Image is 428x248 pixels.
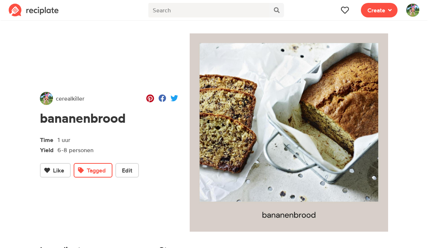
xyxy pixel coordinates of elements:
span: 6-8 personen [57,146,94,154]
input: Search [148,3,269,17]
span: Create [367,6,385,15]
span: cerealkiller [56,94,85,103]
span: 1 uur [57,136,70,143]
button: Edit [115,163,139,178]
span: Edit [122,166,132,175]
a: cerealkiller [40,92,85,105]
span: Yield [40,144,57,154]
span: Like [53,166,64,175]
img: Reciplate [9,4,59,17]
span: Time [40,134,57,144]
img: User's avatar [406,4,419,17]
button: Like [40,163,71,178]
button: Create [361,3,398,17]
img: User's avatar [40,92,53,105]
h1: bananenbrood [40,111,178,126]
button: Tagged [74,163,112,178]
img: Recipe of bananenbrood by cerealkiller [190,33,388,232]
span: Tagged [87,166,106,175]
